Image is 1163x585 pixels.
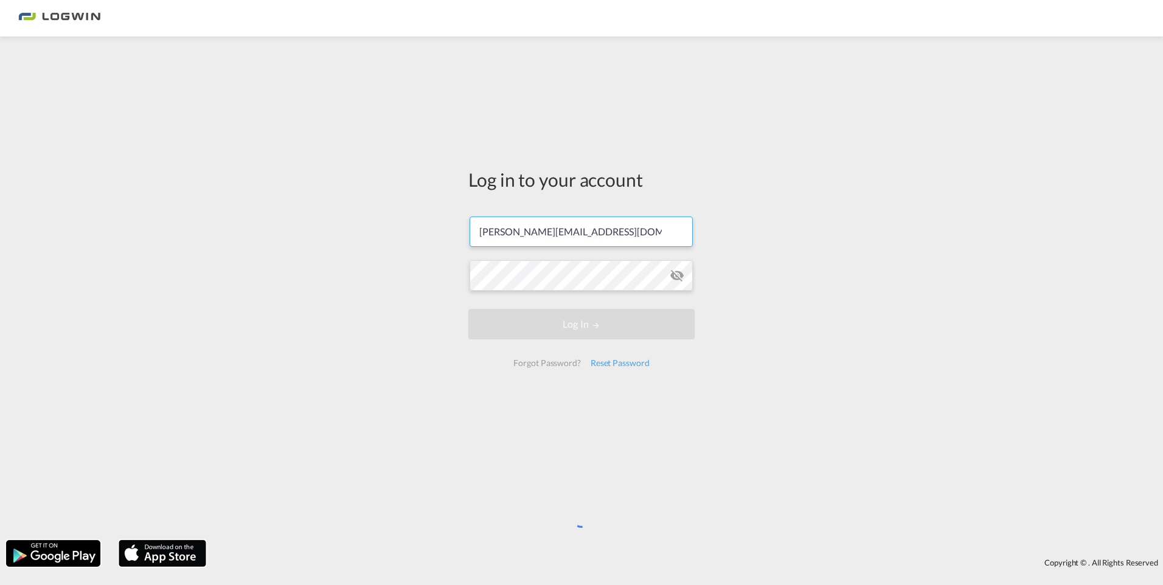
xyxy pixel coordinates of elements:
[468,309,695,339] button: LOGIN
[117,539,207,568] img: apple.png
[468,167,695,192] div: Log in to your account
[586,352,654,374] div: Reset Password
[212,552,1163,573] div: Copyright © . All Rights Reserved
[670,268,684,283] md-icon: icon-eye-off
[509,352,585,374] div: Forgot Password?
[18,5,100,32] img: 2761ae10d95411efa20a1f5e0282d2d7.png
[470,216,693,247] input: Enter email/phone number
[5,539,102,568] img: google.png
